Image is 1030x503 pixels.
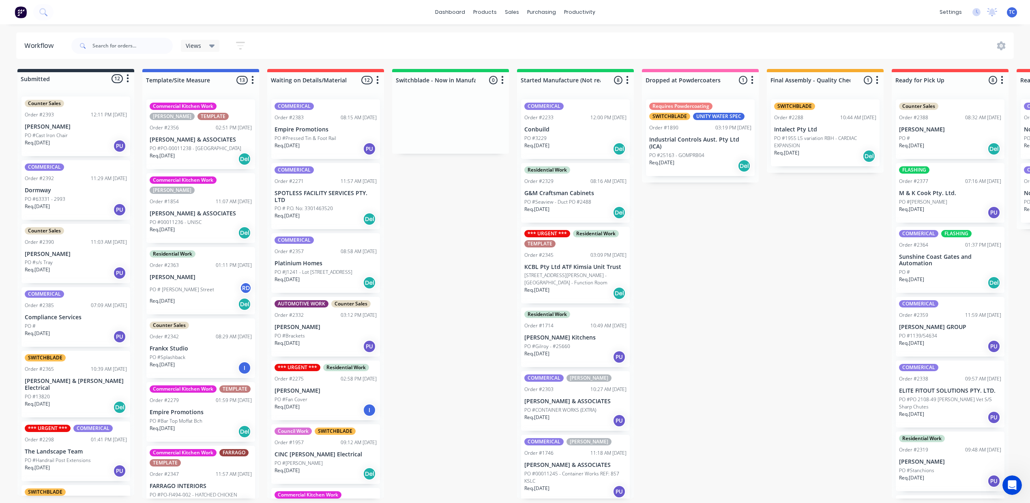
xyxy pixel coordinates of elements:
p: [PERSON_NAME] GROUP [899,324,1001,331]
div: 01:41 PM [DATE] [91,436,127,443]
p: PO #Splashback [150,354,185,361]
p: Req. [DATE] [524,142,549,149]
div: Order #2390 [25,239,54,246]
div: PU [113,330,126,343]
div: TEMPLATE [219,385,251,393]
div: COMMERICALOrder #238308:15 AM [DATE]Empire PromotionsPO #Pressed Tin & Foot RailReq.[DATE]PU [271,99,380,159]
div: Order #2329 [524,178,554,185]
div: Del [863,150,875,163]
div: [PERSON_NAME] [566,438,612,445]
p: [PERSON_NAME] & [PERSON_NAME] Electrical [25,378,127,391]
div: *** URGENT ***COMMERICALOrder #229801:41 PM [DATE]The Landscape TeamPO #Handrail Post ExtensionsR... [21,421,130,481]
div: TEMPLATE [197,113,229,120]
div: COMMERICAL [524,374,564,382]
p: PO #Gilroy - #25660 [524,343,570,350]
p: FARRAGO INTERIORS [150,483,252,490]
div: Order #2233 [524,114,554,121]
div: Del [238,298,251,311]
p: [PERSON_NAME] [275,324,377,331]
p: Req. [DATE] [275,403,300,411]
div: COMMERICAL [275,103,314,110]
a: dashboard [431,6,469,18]
p: Req. [DATE] [899,411,924,418]
div: PU [113,267,126,279]
div: Residential WorkOrder #236301:11 PM [DATE][PERSON_NAME]PO # [PERSON_NAME] StreetRDReq.[DATE]Del [146,247,255,315]
p: PO # P.O. No: 3301463520 [275,205,333,212]
div: Order #2275 [275,375,304,383]
p: Req. [DATE] [25,139,50,146]
p: Req. [DATE] [150,226,175,233]
div: Residential Work [524,311,570,318]
p: Compliance Services [25,314,127,321]
div: Requires Powdercoating [649,103,712,110]
div: Order #2359 [899,312,928,319]
div: products [469,6,501,18]
div: Order #1714 [524,322,554,329]
div: I [363,404,376,417]
div: 03:19 PM [DATE] [715,124,751,131]
div: 11:18 AM [DATE] [590,449,627,457]
div: Order #1854 [150,198,179,205]
div: COMMERICALOrder #238507:09 AM [DATE]Compliance ServicesPO #Req.[DATE]PU [21,287,130,347]
div: 09:12 AM [DATE] [341,439,377,446]
div: purchasing [523,6,560,18]
div: Del [238,226,251,239]
div: PU [987,475,1000,488]
div: *** URGENT ***Residential WorkTEMPLATEOrder #234503:09 PM [DATE]KCBL Pty Ltd ATF Kimsia Unit Trus... [521,227,630,304]
div: 02:58 PM [DATE] [341,375,377,383]
div: Counter SalesOrder #239312:11 PM [DATE][PERSON_NAME]PO #Cast Iron ChairReq.[DATE]PU [21,97,130,156]
div: 09:57 AM [DATE] [965,375,1001,383]
div: Del [363,213,376,226]
div: COMMERICAL[PERSON_NAME]Order #174611:18 AM [DATE][PERSON_NAME] & ASSOCIATESPO #00011245 - Contain... [521,435,630,502]
div: [PERSON_NAME] [150,187,195,194]
div: 11:29 AM [DATE] [91,175,127,182]
iframe: Intercom live chat [1002,475,1022,495]
p: PO #Fan Cover [275,396,307,403]
p: PO #00011236 - UNISC [150,219,202,226]
div: 01:59 PM [DATE] [216,397,252,404]
div: 08:29 AM [DATE] [216,333,252,340]
div: 07:16 AM [DATE] [965,178,1001,185]
p: Req. [DATE] [25,203,50,210]
div: Del [613,206,626,219]
div: Residential Work [150,250,195,258]
div: 07:09 AM [DATE] [91,302,127,309]
div: SWITCHBLADE [25,488,66,496]
div: 02:51 PM [DATE] [216,124,252,131]
div: PU [613,485,626,498]
p: PO #[PERSON_NAME] [899,198,947,206]
div: Order #2385 [25,302,54,309]
div: Order #2342 [150,333,179,340]
div: 01:37 PM [DATE] [965,241,1001,249]
div: 03:12 PM [DATE] [341,312,377,319]
div: 08:32 AM [DATE] [965,114,1001,121]
p: PO #1139/54634 [899,332,937,340]
div: sales [501,6,523,18]
div: Order #2357 [275,248,304,255]
p: Req. [DATE] [649,159,674,166]
p: PO # [PERSON_NAME] Street [150,286,214,293]
div: Order #2393 [25,111,54,118]
div: Commercial Kitchen Work [150,449,217,456]
div: Order #2319 [899,446,928,454]
p: PO #Cast Iron Chair [25,132,68,139]
div: 10:39 AM [DATE] [91,365,127,373]
div: 11:03 AM [DATE] [91,239,127,246]
div: Del [238,153,251,166]
p: Req. [DATE] [25,400,50,408]
div: Del [738,159,751,172]
div: SWITCHBLADEOrder #228810:44 AM [DATE]Intalect Pty LtdPO #1955 L5 variation RBH - CARDIAC EXPANSIO... [771,99,880,166]
div: Order #2364 [899,241,928,249]
div: Counter Sales [150,322,189,329]
p: [PERSON_NAME] & ASSOCIATES [524,462,627,469]
div: 11:57 AM [DATE] [341,178,377,185]
p: The Landscape Team [25,448,127,455]
div: Counter SalesOrder #238808:32 AM [DATE][PERSON_NAME]PO #Req.[DATE]Del [896,99,1004,159]
div: PU [113,464,126,477]
p: Req. [DATE] [899,474,924,482]
div: Residential WorkOrder #171410:49 AM [DATE][PERSON_NAME] KitchensPO #Gilroy - #25660Req.[DATE]PU [521,307,630,367]
div: COMMERICALFLASHINGOrder #236401:37 PM [DATE]Sunshine Coast Gates and AutomationPO #Req.[DATE]Del [896,227,1004,293]
p: Req. [DATE] [524,350,549,357]
div: Residential Work [899,435,945,442]
p: [PERSON_NAME] Kitchens [524,334,627,341]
